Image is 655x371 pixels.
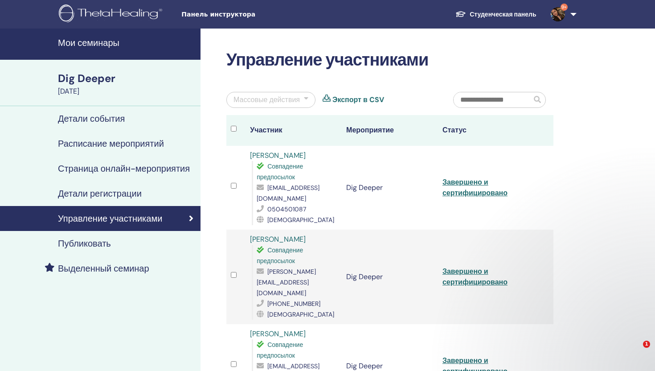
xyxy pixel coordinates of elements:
div: [DATE] [58,86,195,97]
a: Студенческая панель [448,6,543,23]
h4: Выделенный семинар [58,263,149,274]
h4: Детали события [58,113,125,124]
th: Статус [438,115,534,146]
h4: Публиковать [58,238,111,249]
span: [PERSON_NAME][EMAIL_ADDRESS][DOMAIN_NAME] [257,268,316,297]
td: Dig Deeper [342,230,438,324]
div: Dig Deeper [58,71,195,86]
span: 1 [643,341,650,348]
a: Завершено и сертифицировано [442,177,508,198]
span: [DEMOGRAPHIC_DATA] [267,310,334,318]
th: Участник [246,115,342,146]
a: [PERSON_NAME] [250,151,306,160]
span: Совпадение предпосылок [257,341,303,359]
h4: Мои семинары [58,37,195,48]
span: Совпадение предпосылок [257,246,303,265]
span: Панель инструктора [181,10,315,19]
h4: Детали регистрации [58,188,142,199]
span: [PHONE_NUMBER] [267,300,320,308]
a: Завершено и сертифицировано [442,267,508,287]
span: [DEMOGRAPHIC_DATA] [267,216,334,224]
h4: Страница онлайн-мероприятия [58,163,190,174]
div: Массовые действия [233,95,300,105]
img: logo.png [59,4,165,25]
a: Dig Deeper[DATE] [53,71,201,97]
a: [PERSON_NAME] [250,329,306,338]
h4: Расписание мероприятий [58,138,164,149]
span: 0504501087 [267,205,306,213]
td: Dig Deeper [342,146,438,230]
h2: Управление участниками [226,50,553,70]
span: Совпадение предпосылок [257,162,303,181]
img: graduation-cap-white.svg [455,10,466,18]
img: default.jpg [551,7,565,21]
span: [EMAIL_ADDRESS][DOMAIN_NAME] [257,184,319,202]
th: Мероприятие [342,115,438,146]
a: Экспорт в CSV [332,95,384,105]
iframe: Intercom live chat [625,341,646,362]
h4: Управление участниками [58,213,162,224]
span: 9+ [561,4,568,11]
a: [PERSON_NAME] [250,235,306,244]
